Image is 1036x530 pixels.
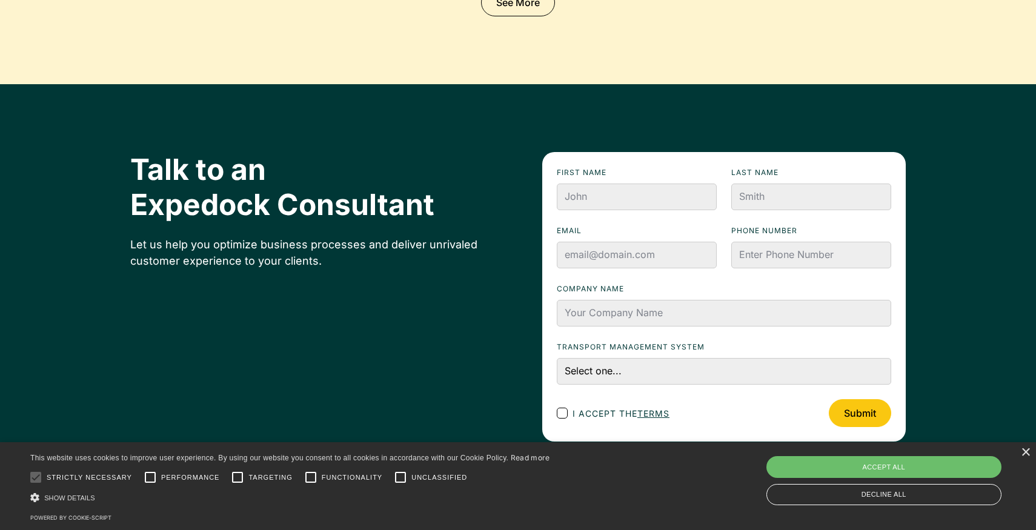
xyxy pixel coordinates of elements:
[557,283,891,295] label: Company name
[766,456,1002,478] div: Accept all
[731,225,891,237] label: Phone numbeR
[637,408,669,419] a: terms
[731,242,891,268] input: Enter Phone Number
[766,484,1002,505] div: Decline all
[130,187,434,222] span: Expedock Consultant
[557,167,717,179] label: First name
[1021,448,1030,457] div: Close
[161,472,220,483] span: Performance
[975,472,1036,530] iframe: Chat Widget
[30,454,508,462] span: This website uses cookies to improve user experience. By using our website you consent to all coo...
[47,472,132,483] span: Strictly necessary
[411,472,467,483] span: Unclassified
[557,184,717,210] input: John
[44,494,95,502] span: Show details
[542,152,906,442] form: Footer Contact Form
[557,300,891,326] input: Your Company Name
[130,152,494,222] h2: Talk to an
[30,491,550,504] div: Show details
[557,341,891,353] label: Transport Management System
[557,242,717,268] input: email@domain.com
[731,184,891,210] input: Smith
[130,236,494,269] div: Let us help you optimize business processes and deliver unrivaled customer experience to your cli...
[30,514,111,521] a: Powered by cookie-script
[511,453,550,462] a: Read more
[731,167,891,179] label: Last name
[248,472,292,483] span: Targeting
[573,407,669,420] span: I accept the
[829,399,891,427] input: Submit
[322,472,382,483] span: Functionality
[557,225,717,237] label: Email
